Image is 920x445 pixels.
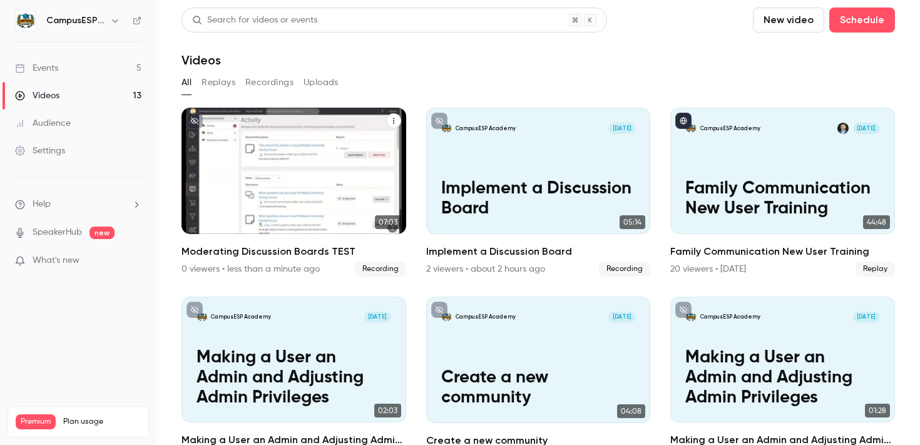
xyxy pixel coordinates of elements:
[865,404,890,417] span: 01:28
[837,123,849,134] img: Albert Perera
[126,255,141,267] iframe: Noticeable Trigger
[856,262,895,277] span: Replay
[670,108,895,277] li: Family Communication New User Training
[187,113,203,129] button: unpublished
[15,62,58,74] div: Events
[426,263,545,275] div: 2 viewers • about 2 hours ago
[441,179,636,219] p: Implement a Discussion Board
[853,123,880,134] span: [DATE]
[456,125,516,132] p: CampusESP Academy
[245,73,294,93] button: Recordings
[700,125,760,132] p: CampusESP Academy
[620,215,645,229] span: 05:14
[15,145,65,157] div: Settings
[355,262,406,277] span: Recording
[33,254,79,267] span: What's new
[426,244,651,259] h2: Implement a Discussion Board
[670,244,895,259] h2: Family Communication New User Training
[375,215,401,229] span: 07:03
[364,312,391,323] span: [DATE]
[374,404,401,417] span: 02:03
[863,215,890,229] span: 44:48
[187,302,203,318] button: unpublished
[181,108,406,277] li: Moderating Discussion Boards TEST
[211,313,271,320] p: CampusESP Academy
[456,313,516,320] p: CampusESP Academy
[192,14,317,27] div: Search for videos or events
[46,14,105,27] h6: CampusESP Academy
[685,348,880,408] p: Making a User an Admin and Adjusting Admin Privileges
[608,123,635,134] span: [DATE]
[431,113,447,129] button: unpublished
[829,8,895,33] button: Schedule
[675,113,692,129] button: published
[202,73,235,93] button: Replays
[33,226,82,239] a: SpeakerHub
[675,302,692,318] button: unpublished
[15,117,71,130] div: Audience
[181,244,406,259] h2: Moderating Discussion Boards TEST
[608,312,635,323] span: [DATE]
[89,227,115,239] span: new
[617,404,645,418] span: 04:08
[15,90,59,102] div: Videos
[753,8,824,33] button: New video
[197,348,391,408] p: Making a User an Admin and Adjusting Admin Privileges
[16,414,56,429] span: Premium
[670,108,895,277] a: Family Communication New User TrainingCampusESP AcademyAlbert Perera[DATE]Family Communication Ne...
[700,313,760,320] p: CampusESP Academy
[63,417,141,427] span: Plan usage
[426,108,651,277] li: Implement a Discussion Board
[431,302,447,318] button: unpublished
[16,11,36,31] img: CampusESP Academy
[304,73,339,93] button: Uploads
[181,108,406,277] a: 07:03Moderating Discussion Boards TEST0 viewers • less than a minute agoRecording
[426,108,651,277] a: Implement a Discussion BoardCampusESP Academy[DATE]Implement a Discussion Board05:14Implement a D...
[33,198,51,211] span: Help
[15,198,141,211] li: help-dropdown-opener
[670,263,746,275] div: 20 viewers • [DATE]
[599,262,650,277] span: Recording
[181,53,221,68] h1: Videos
[685,179,880,219] p: Family Communication New User Training
[181,8,895,437] section: Videos
[441,368,636,408] p: Create a new community
[181,263,320,275] div: 0 viewers • less than a minute ago
[181,73,192,93] button: All
[853,312,880,323] span: [DATE]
